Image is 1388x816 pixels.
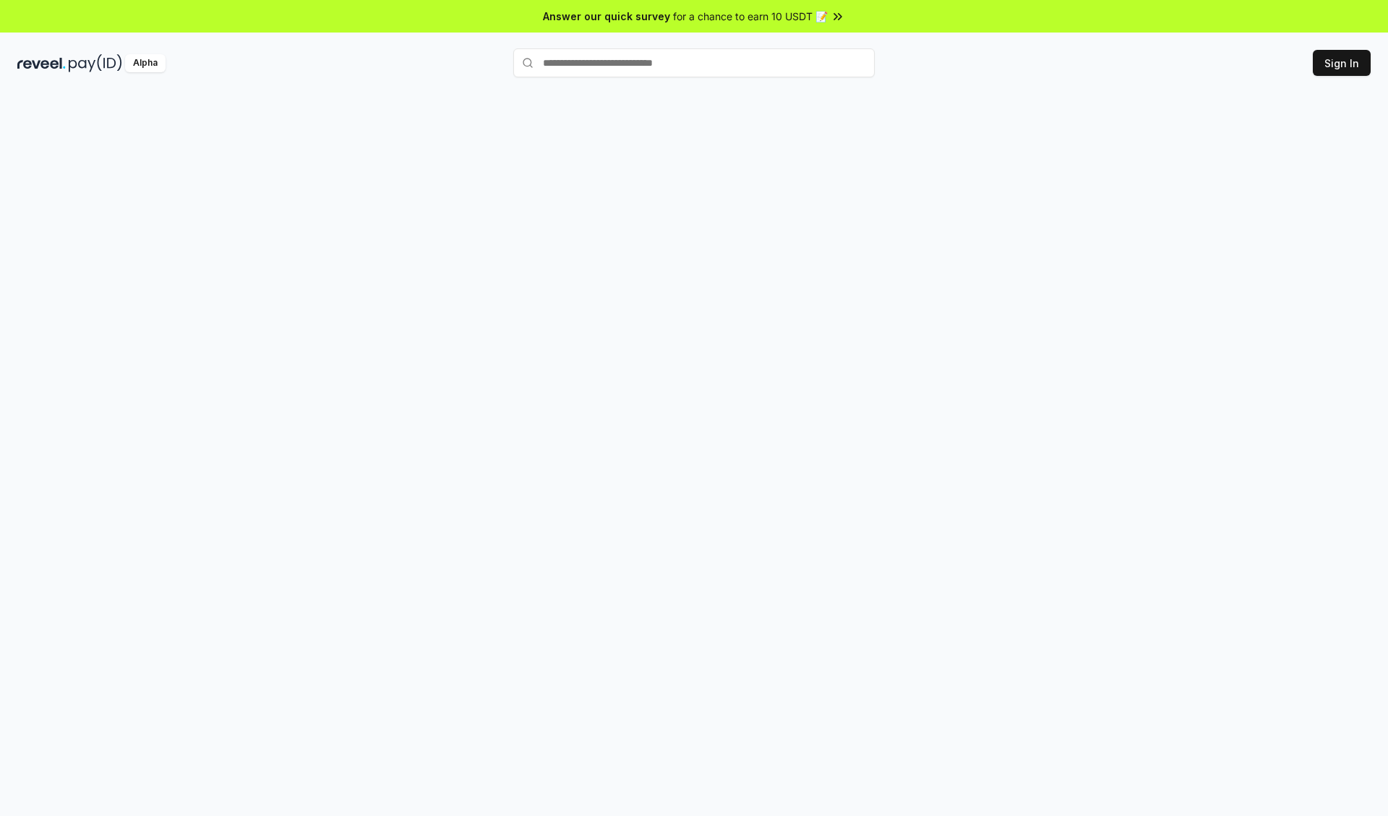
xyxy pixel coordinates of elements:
button: Sign In [1313,50,1371,76]
img: pay_id [69,54,122,72]
div: Alpha [125,54,166,72]
img: reveel_dark [17,54,66,72]
span: for a chance to earn 10 USDT 📝 [673,9,828,24]
span: Answer our quick survey [543,9,670,24]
